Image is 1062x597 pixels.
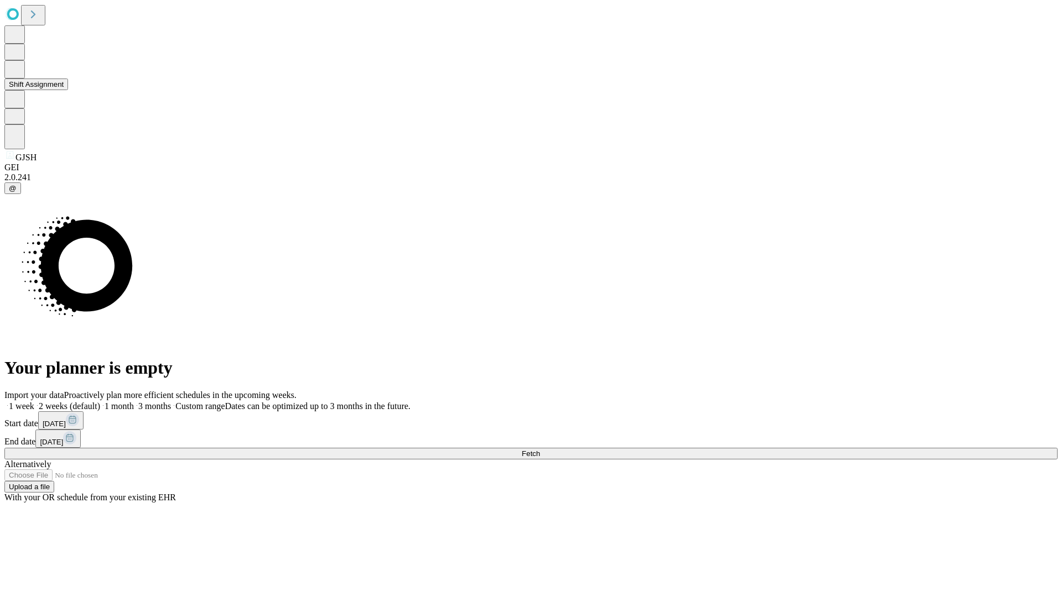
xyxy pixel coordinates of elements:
[4,459,51,469] span: Alternatively
[4,358,1058,378] h1: Your planner is empty
[4,411,1058,430] div: Start date
[4,182,21,194] button: @
[4,163,1058,172] div: GEI
[4,481,54,493] button: Upload a file
[4,430,1058,448] div: End date
[64,390,296,400] span: Proactively plan more efficient schedules in the upcoming weeks.
[138,401,171,411] span: 3 months
[43,420,66,428] span: [DATE]
[15,153,37,162] span: GJSH
[38,411,84,430] button: [DATE]
[40,438,63,446] span: [DATE]
[175,401,225,411] span: Custom range
[522,449,540,458] span: Fetch
[4,448,1058,459] button: Fetch
[225,401,410,411] span: Dates can be optimized up to 3 months in the future.
[105,401,134,411] span: 1 month
[9,401,34,411] span: 1 week
[35,430,81,448] button: [DATE]
[39,401,100,411] span: 2 weeks (default)
[4,493,176,502] span: With your OR schedule from your existing EHR
[4,78,68,90] button: Shift Assignment
[9,184,17,192] span: @
[4,390,64,400] span: Import your data
[4,172,1058,182] div: 2.0.241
